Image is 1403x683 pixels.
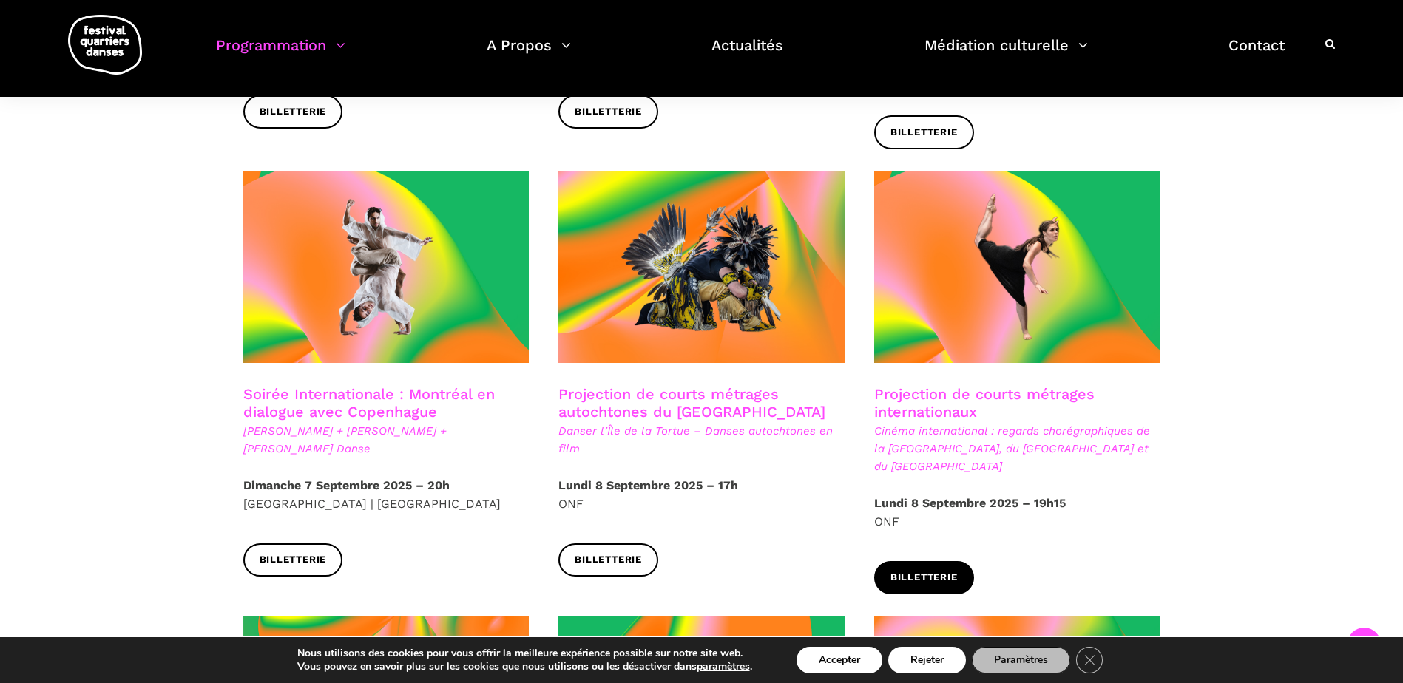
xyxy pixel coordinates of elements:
[558,95,658,128] a: Billetterie
[243,422,530,458] span: [PERSON_NAME] + [PERSON_NAME] + [PERSON_NAME] Danse
[874,422,1160,475] span: Cinéma international : regards chorégraphiques de la [GEOGRAPHIC_DATA], du [GEOGRAPHIC_DATA] et d...
[243,95,343,128] a: Billetterie
[874,561,974,594] a: Billetterie
[697,660,750,673] button: paramètres
[890,570,958,585] span: Billetterie
[558,478,738,492] strong: Lundi 8 Septembre 2025 – 17h
[558,476,845,514] p: ONF
[487,33,571,76] a: A Propos
[575,104,642,120] span: Billetterie
[297,660,752,673] p: Vous pouvez en savoir plus sur les cookies que nous utilisons ou les désactiver dans .
[558,422,845,458] span: Danser l’Île de la Tortue – Danses autochtones en film
[260,104,327,120] span: Billetterie
[874,494,1160,531] p: ONF
[890,125,958,140] span: Billetterie
[297,647,752,660] p: Nous utilisons des cookies pour vous offrir la meilleure expérience possible sur notre site web.
[797,647,882,673] button: Accepter
[243,543,343,577] a: Billetterie
[874,115,974,149] a: Billetterie
[972,647,1070,673] button: Paramètres
[243,476,530,514] p: [GEOGRAPHIC_DATA] | [GEOGRAPHIC_DATA]
[68,15,142,75] img: logo-fqd-med
[874,385,1160,422] h3: Projection de courts métrages internationaux
[216,33,345,76] a: Programmation
[1076,647,1103,673] button: Close GDPR Cookie Banner
[711,33,783,76] a: Actualités
[888,647,966,673] button: Rejeter
[924,33,1088,76] a: Médiation culturelle
[243,385,495,421] a: Soirée Internationale : Montréal en dialogue avec Copenhague
[260,552,327,568] span: Billetterie
[558,543,658,577] a: Billetterie
[575,552,642,568] span: Billetterie
[1228,33,1285,76] a: Contact
[558,385,845,422] h3: Projection de courts métrages autochtones du [GEOGRAPHIC_DATA]
[874,496,1066,510] strong: Lundi 8 Septembre 2025 – 19h15
[243,478,450,492] strong: Dimanche 7 Septembre 2025 – 20h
